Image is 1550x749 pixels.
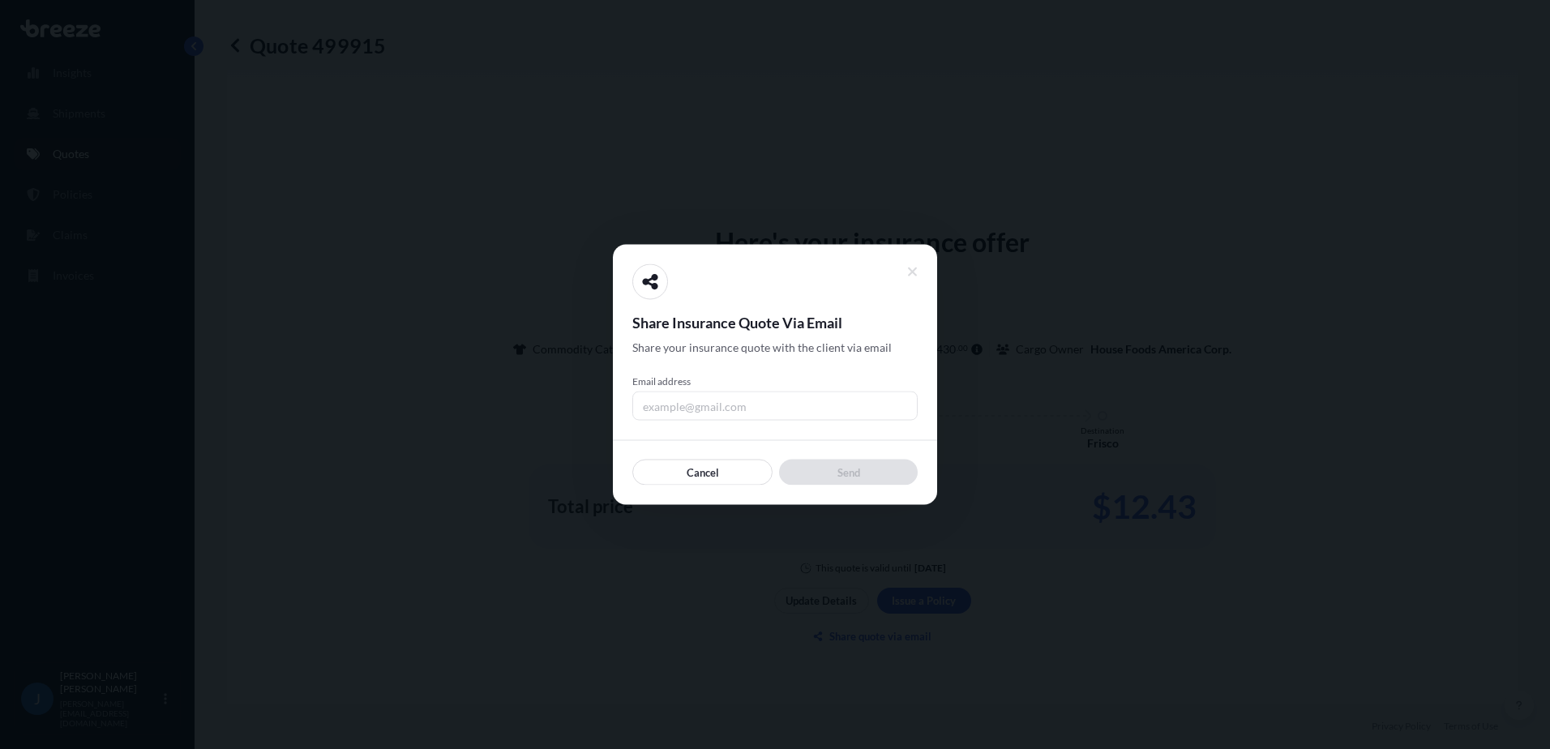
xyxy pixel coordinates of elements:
[687,464,719,481] p: Cancel
[632,340,892,356] span: Share your insurance quote with the client via email
[632,392,918,421] input: example@gmail.com
[632,460,773,486] button: Cancel
[632,375,918,388] span: Email address
[837,464,860,481] p: Send
[779,460,918,486] button: Send
[632,313,918,332] span: Share Insurance Quote Via Email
